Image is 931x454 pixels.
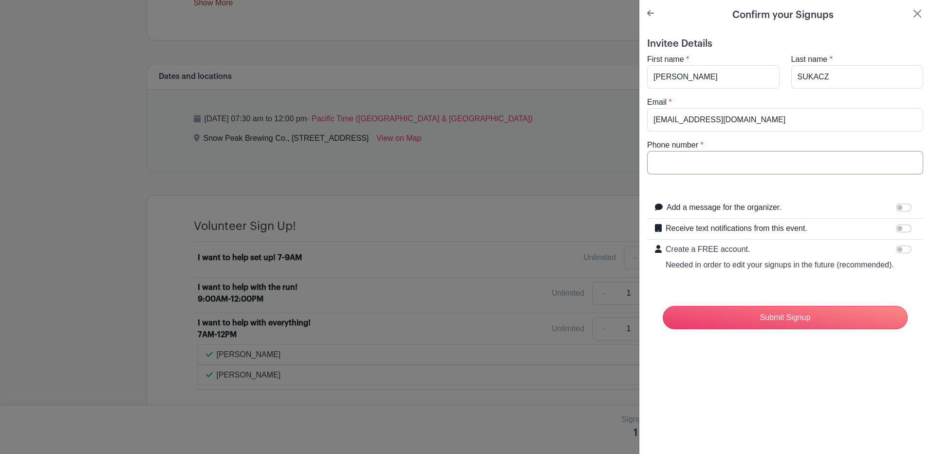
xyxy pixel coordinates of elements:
[647,96,667,108] label: Email
[647,139,698,151] label: Phone number
[666,259,894,271] p: Needed in order to edit your signups in the future (recommended).
[663,306,908,329] input: Submit Signup
[912,8,923,19] button: Close
[647,54,684,65] label: First name
[666,244,894,255] p: Create a FREE account.
[791,54,828,65] label: Last name
[732,8,834,22] h5: Confirm your Signups
[647,38,923,50] h5: Invitee Details
[667,202,782,213] label: Add a message for the organizer.
[666,223,807,234] label: Receive text notifications from this event.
